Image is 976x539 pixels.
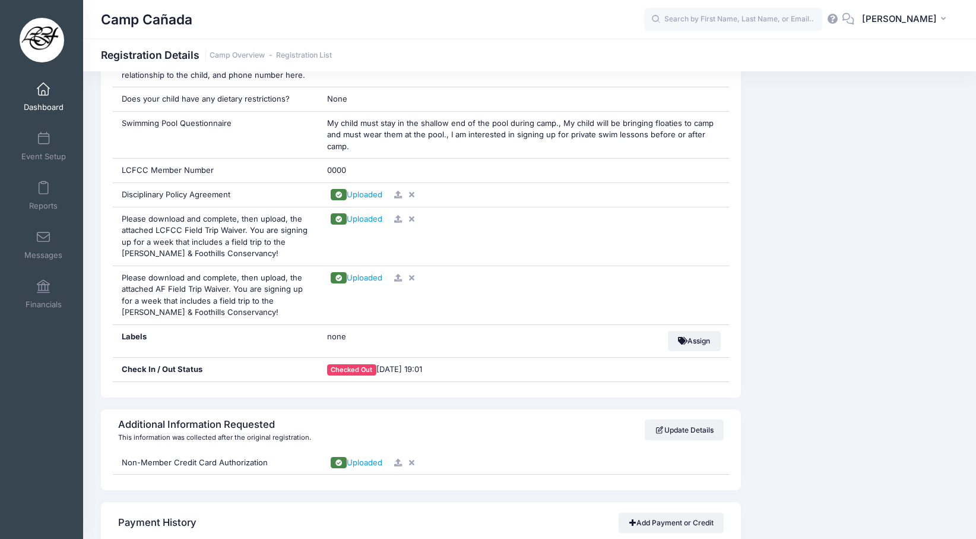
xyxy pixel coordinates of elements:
[118,419,308,431] h4: Additional Information Requested
[113,358,318,382] div: Check In / Out Status
[210,51,265,60] a: Camp Overview
[15,76,72,118] a: Dashboard
[15,125,72,167] a: Event Setup
[113,159,318,182] div: LCFCC Member Number
[347,190,382,199] span: Uploaded
[327,273,386,282] a: Uploaded
[113,207,318,266] div: Please download and complete, then upload, the attached LCFCC Field Trip Waiver. You are signing ...
[15,224,72,266] a: Messages
[862,12,937,26] span: [PERSON_NAME]
[327,165,346,175] span: 0000
[619,513,724,533] a: Add Payment or Credit
[327,190,386,199] a: Uploaded
[327,331,476,343] span: none
[29,201,58,211] span: Reports
[101,6,192,33] h1: Camp Cañada
[15,175,72,216] a: Reports
[24,250,62,260] span: Messages
[21,152,66,162] span: Event Setup
[20,18,64,62] img: Camp Cañada
[113,183,318,207] div: Disciplinary Policy Agreement
[327,214,386,223] a: Uploaded
[347,214,382,223] span: Uploaded
[347,273,382,282] span: Uploaded
[113,87,318,111] div: Does your child have any dietary restrictions?
[668,331,721,351] button: Assign
[118,433,311,443] div: This information was collected after the original registration.
[113,266,318,324] div: Please download and complete, then upload, the attached AF Field Trip Waiver. You are signing up ...
[113,325,318,357] div: Labels
[327,118,714,151] span: My child must stay in the shallow end of the pool during camp., My child will be bringing floatie...
[854,6,958,33] button: [PERSON_NAME]
[24,102,64,112] span: Dashboard
[644,8,822,31] input: Search by First Name, Last Name, or Email...
[276,51,332,60] a: Registration List
[645,420,724,440] a: Update Details
[327,458,386,467] a: Uploaded
[347,458,382,467] span: Uploaded
[318,358,730,382] div: [DATE] 19:01
[327,364,376,376] span: Checked Out
[101,49,332,61] h1: Registration Details
[15,273,72,315] a: Financials
[327,94,347,103] span: None
[113,112,318,159] div: Swimming Pool Questionnaire
[26,300,62,310] span: Financials
[113,451,318,475] div: Non-Member Credit Card Authorization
